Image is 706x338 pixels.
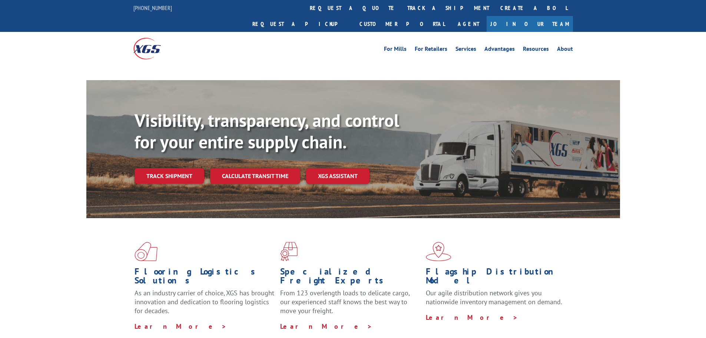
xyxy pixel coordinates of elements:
[135,322,227,331] a: Learn More >
[280,242,298,261] img: xgs-icon-focused-on-flooring-red
[354,16,450,32] a: Customer Portal
[280,289,420,322] p: From 123 overlength loads to delicate cargo, our experienced staff knows the best way to move you...
[210,168,300,184] a: Calculate transit time
[306,168,369,184] a: XGS ASSISTANT
[133,4,172,12] a: [PHONE_NUMBER]
[280,267,420,289] h1: Specialized Freight Experts
[135,168,204,184] a: Track shipment
[415,46,447,54] a: For Retailers
[557,46,573,54] a: About
[247,16,354,32] a: Request a pickup
[426,289,562,306] span: Our agile distribution network gives you nationwide inventory management on demand.
[280,322,372,331] a: Learn More >
[455,46,476,54] a: Services
[426,267,566,289] h1: Flagship Distribution Model
[135,289,274,315] span: As an industry carrier of choice, XGS has brought innovation and dedication to flooring logistics...
[450,16,487,32] a: Agent
[135,242,158,261] img: xgs-icon-total-supply-chain-intelligence-red
[426,313,518,322] a: Learn More >
[384,46,407,54] a: For Mills
[426,242,451,261] img: xgs-icon-flagship-distribution-model-red
[523,46,549,54] a: Resources
[484,46,515,54] a: Advantages
[135,109,399,153] b: Visibility, transparency, and control for your entire supply chain.
[487,16,573,32] a: Join Our Team
[135,267,275,289] h1: Flooring Logistics Solutions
